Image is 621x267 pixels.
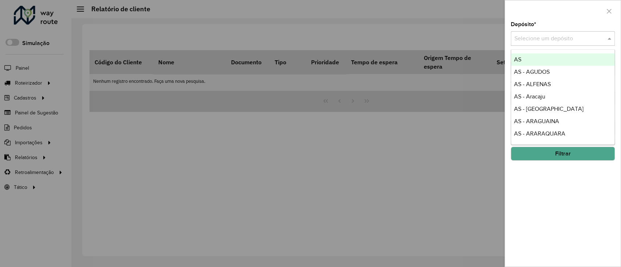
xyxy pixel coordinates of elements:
[511,49,615,145] ng-dropdown-panel: Options list
[514,81,551,87] span: AS - ALFENAS
[511,20,536,29] label: Depósito
[514,93,545,100] span: AS - Aracaju
[514,106,584,112] span: AS - [GEOGRAPHIC_DATA]
[514,56,521,62] span: AS
[514,130,565,137] span: AS - ARARAQUARA
[514,118,559,124] span: AS - ARAGUAINA
[514,69,550,75] span: AS - AGUDOS
[511,147,615,161] button: Filtrar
